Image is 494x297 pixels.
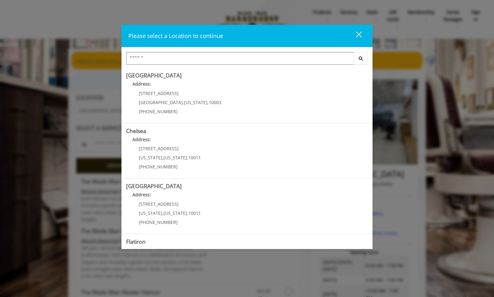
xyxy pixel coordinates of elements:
span: [US_STATE] [139,210,162,216]
input: Search Center [126,52,354,65]
span: Please select a Location to continue [128,32,223,40]
span: 10011 [188,155,201,161]
span: [PHONE_NUMBER] [139,219,178,225]
div: close dialog [349,31,361,40]
span: 10003 [209,99,221,105]
b: [GEOGRAPHIC_DATA] [126,72,182,79]
div: Center Select [126,52,368,68]
span: [PHONE_NUMBER] [139,109,178,114]
button: close dialog [344,29,366,42]
span: , [207,99,209,105]
b: [GEOGRAPHIC_DATA] [126,182,182,190]
span: , [183,99,184,105]
span: [GEOGRAPHIC_DATA] [139,99,183,105]
b: Flatiron [126,238,146,245]
span: , [162,155,164,161]
b: Address: [132,136,151,142]
span: 10011 [188,210,201,216]
span: [US_STATE] [184,99,207,105]
span: [STREET_ADDRESS] [139,90,179,96]
span: [PHONE_NUMBER] [139,164,178,170]
span: , [187,155,188,161]
span: [US_STATE] [139,155,162,161]
b: Chelsea [126,127,146,135]
span: , [187,210,188,216]
b: Address: [132,81,151,87]
span: [STREET_ADDRESS] [139,146,179,151]
span: , [162,210,164,216]
span: [US_STATE] [164,155,187,161]
i: Search button [357,56,364,61]
span: [US_STATE] [164,210,187,216]
span: [STREET_ADDRESS] [139,201,179,207]
b: Address: [132,192,151,198]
